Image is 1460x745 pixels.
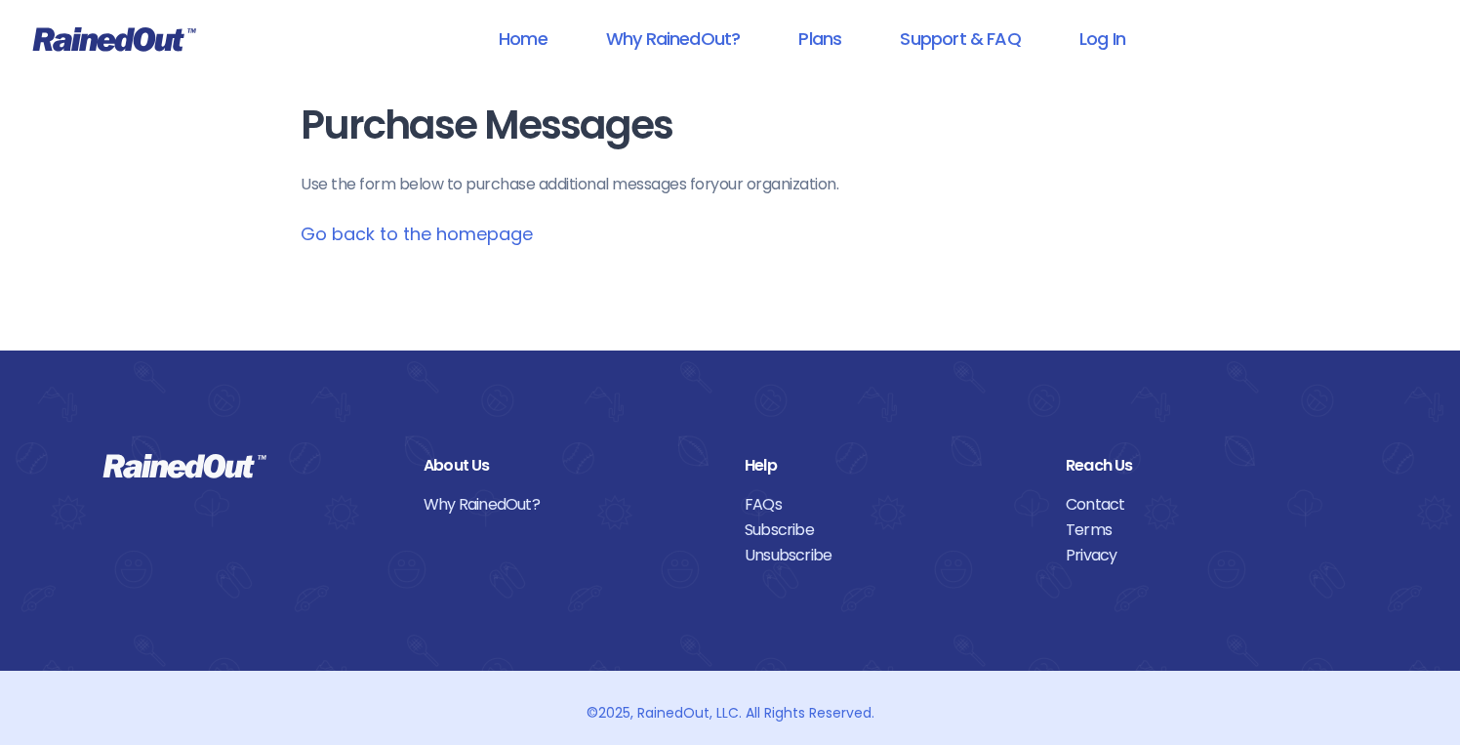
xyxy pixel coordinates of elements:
div: Help [745,453,1036,478]
a: Plans [773,17,867,61]
a: FAQs [745,492,1036,517]
a: Home [473,17,573,61]
a: Why RainedOut? [424,492,715,517]
a: Terms [1066,517,1358,543]
a: Log In [1054,17,1151,61]
a: Why RainedOut? [581,17,766,61]
div: Reach Us [1066,453,1358,478]
a: Subscribe [745,517,1036,543]
a: Privacy [1066,543,1358,568]
a: Unsubscribe [745,543,1036,568]
div: About Us [424,453,715,478]
a: Go back to the homepage [301,222,533,246]
a: Support & FAQ [874,17,1045,61]
p: Use the form below to purchase additional messages for your organization . [301,173,1159,196]
h1: Purchase Messages [301,103,1159,147]
a: Contact [1066,492,1358,517]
